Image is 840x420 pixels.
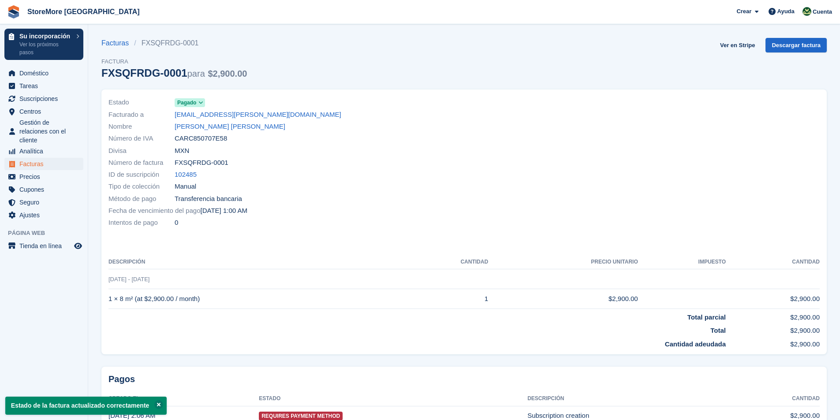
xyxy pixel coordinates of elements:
[19,196,72,208] span: Seguro
[108,194,175,204] span: Método de pago
[19,67,72,79] span: Doméstico
[19,118,72,145] span: Gestión de relaciones con el cliente
[726,289,820,309] td: $2,900.00
[108,158,175,168] span: Número de factura
[108,110,175,120] span: Facturado a
[726,255,820,269] th: Cantidad
[725,392,820,406] th: Cantidad
[19,158,72,170] span: Facturas
[108,97,175,108] span: Estado
[19,183,72,196] span: Cupones
[488,289,638,309] td: $2,900.00
[400,289,488,309] td: 1
[108,289,400,309] td: 1 × 8 m² (at $2,900.00 / month)
[710,327,726,334] strong: Total
[803,7,811,16] img: Claudia Cortes
[726,336,820,349] td: $2,900.00
[19,33,72,39] p: Su incorporación
[208,69,247,78] span: $2,900.00
[4,67,83,79] a: menu
[19,240,72,252] span: Tienda en línea
[108,134,175,144] span: Número de IVA
[687,313,726,321] strong: Total parcial
[726,308,820,322] td: $2,900.00
[777,7,795,16] span: Ayuda
[175,110,341,120] a: [EMAIL_ADDRESS][PERSON_NAME][DOMAIN_NAME]
[4,183,83,196] a: menu
[726,322,820,336] td: $2,900.00
[4,118,83,145] a: menu
[4,158,83,170] a: menu
[175,194,242,204] span: Transferencia bancaria
[4,80,83,92] a: menu
[765,38,827,52] a: Descargar factura
[8,229,88,238] span: Página web
[665,340,726,348] strong: Cantidad adeudada
[108,206,200,216] span: Fecha de vencimiento del pago
[108,255,400,269] th: Descripción
[177,99,196,107] span: Pagado
[4,29,83,60] a: Su incorporación Ver los próximos pasos
[5,397,167,415] p: Estado de la factura actualizado correctamente
[19,209,72,221] span: Ajustes
[187,69,205,78] span: para
[7,5,20,19] img: stora-icon-8386f47178a22dfd0bd8f6a31ec36ba5ce8667c1dd55bd0f319d3a0aa187defe.svg
[259,392,527,406] th: Estado
[175,97,205,108] a: Pagado
[638,255,726,269] th: Impuesto
[108,392,259,406] th: Creado el
[108,170,175,180] span: ID de suscripción
[19,41,72,56] p: Ver los próximos pasos
[108,218,175,228] span: Intentos de pago
[73,241,83,251] a: Vista previa de la tienda
[24,4,143,19] a: StoreMore [GEOGRAPHIC_DATA]
[19,105,72,118] span: Centros
[19,171,72,183] span: Precios
[108,182,175,192] span: Tipo de colección
[19,80,72,92] span: Tareas
[4,93,83,105] a: menu
[4,209,83,221] a: menu
[4,145,83,157] a: menu
[108,374,820,385] h2: Pagos
[175,158,228,168] span: FXSQFRDG-0001
[108,412,155,419] time: 2025-09-01 08:06:41 UTC
[4,105,83,118] a: menu
[527,392,725,406] th: Descripción
[736,7,751,16] span: Crear
[488,255,638,269] th: Precio unitario
[19,93,72,105] span: Suscripciones
[19,145,72,157] span: Analítica
[101,67,247,79] div: FXSQFRDG-0001
[4,196,83,208] a: menu
[175,218,178,228] span: 0
[175,122,285,132] a: [PERSON_NAME] [PERSON_NAME]
[108,122,175,132] span: Nombre
[175,170,197,180] a: 102485
[101,38,247,48] nav: breadcrumbs
[101,38,134,48] a: Facturas
[175,134,227,144] span: CARC850707E58
[200,206,247,216] time: 2025-09-02 07:00:00 UTC
[101,57,247,66] span: Factura
[108,276,149,282] span: [DATE] - [DATE]
[4,240,83,252] a: menú
[175,182,196,192] span: Manual
[175,146,189,156] span: MXN
[4,171,83,183] a: menu
[813,7,832,16] span: Cuenta
[400,255,488,269] th: CANTIDAD
[717,38,758,52] a: Ver en Stripe
[108,146,175,156] span: Divisa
